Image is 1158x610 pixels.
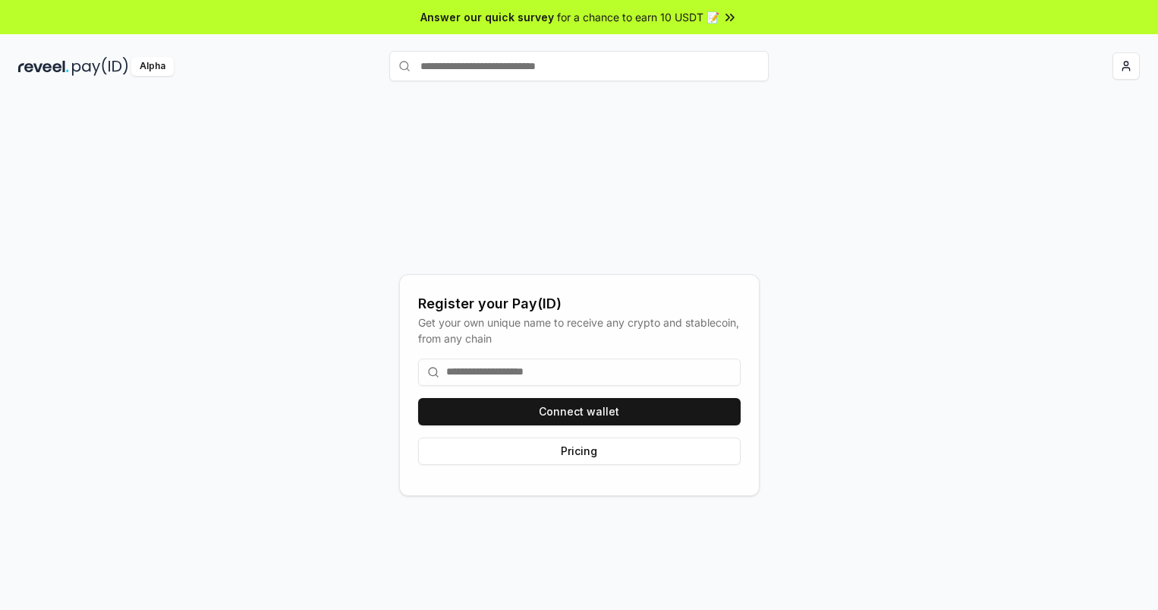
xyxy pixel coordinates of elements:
div: Get your own unique name to receive any crypto and stablecoin, from any chain [418,314,741,346]
button: Pricing [418,438,741,465]
button: Connect wallet [418,398,741,425]
span: Answer our quick survey [420,9,554,25]
span: for a chance to earn 10 USDT 📝 [557,9,719,25]
img: pay_id [72,57,128,76]
div: Alpha [131,57,174,76]
img: reveel_dark [18,57,69,76]
div: Register your Pay(ID) [418,293,741,314]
